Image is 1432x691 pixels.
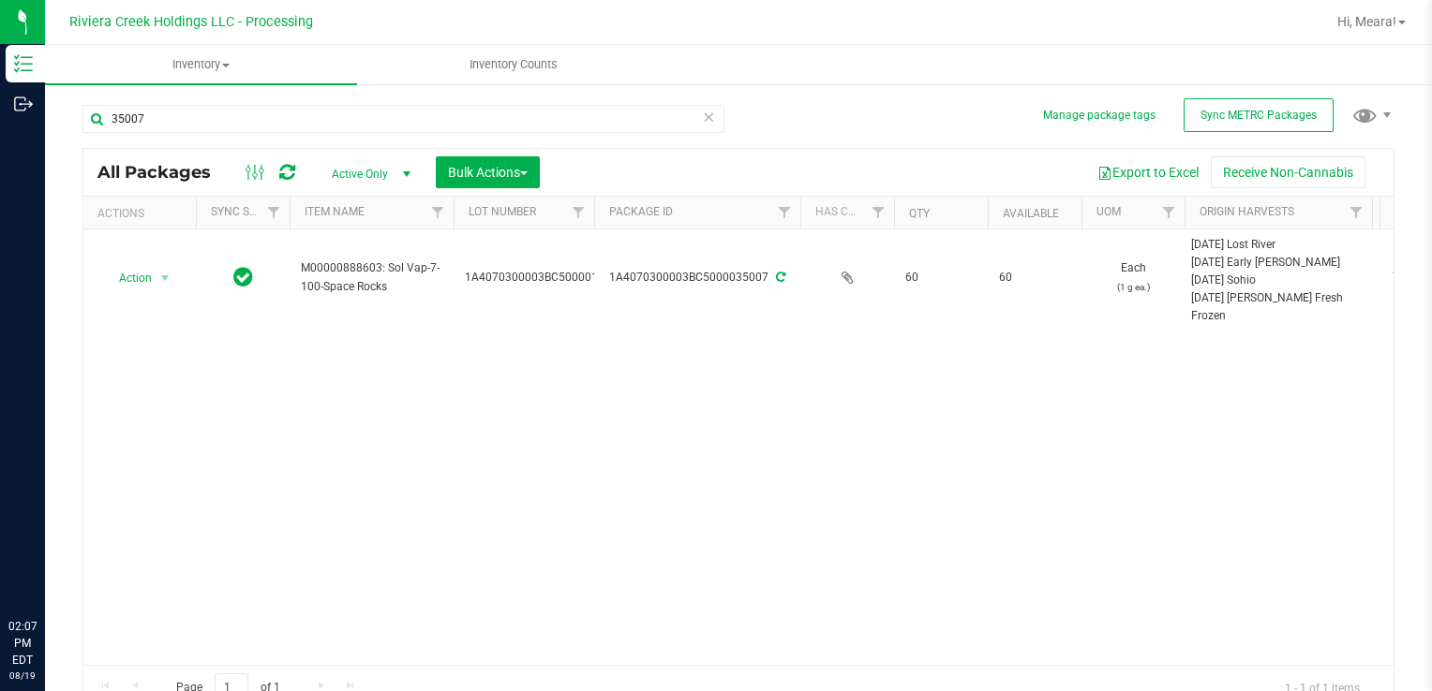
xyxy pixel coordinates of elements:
p: 02:07 PM EDT [8,618,37,669]
a: Inventory [45,45,357,84]
button: Bulk Actions [436,156,540,188]
div: [DATE] Early [PERSON_NAME] [1191,254,1366,272]
span: select [154,265,177,291]
iframe: Resource center [19,541,75,597]
span: 60 [999,269,1070,287]
span: Hi, Meara! [1337,14,1396,29]
button: Export to Excel [1085,156,1211,188]
a: Filter [863,197,894,228]
a: Filter [1154,197,1185,228]
button: Manage package tags [1043,108,1156,124]
span: Inventory Counts [444,56,583,73]
span: All Packages [97,162,230,183]
button: Receive Non-Cannabis [1211,156,1365,188]
div: [DATE] Sohio [1191,272,1366,289]
a: Available [1003,207,1059,220]
a: UOM [1096,205,1121,218]
th: Has COA [800,197,894,229]
span: Clear [702,105,715,129]
inline-svg: Outbound [14,95,33,113]
a: Package ID [609,205,673,218]
a: Filter [423,197,454,228]
div: [DATE] Lost River [1191,236,1366,254]
a: Filter [259,197,290,228]
a: Filter [563,197,594,228]
span: Each [1093,259,1173,295]
span: Inventory [45,56,357,73]
button: Sync METRC Packages [1184,98,1334,132]
span: M00000888603: Sol Vap-7-100-Space Rocks [301,259,442,295]
a: Origin Harvests [1200,205,1294,218]
a: Item Name [305,205,365,218]
inline-svg: Inventory [14,54,33,73]
div: 1A4070300003BC5000035007 [591,269,803,287]
a: Qty [909,207,930,220]
span: 1A4070300003BC5000015933 [465,269,624,287]
span: Sync from Compliance System [773,271,785,284]
a: Filter [1341,197,1372,228]
span: In Sync [233,264,253,290]
div: Actions [97,207,188,220]
span: Riviera Creek Holdings LLC - Processing [69,14,313,30]
input: Search Package ID, Item Name, SKU, Lot or Part Number... [82,105,724,133]
span: Action [102,265,153,291]
p: (1 g ea.) [1093,278,1173,296]
span: Sync METRC Packages [1201,109,1317,122]
a: Inventory Counts [357,45,669,84]
p: 08/19 [8,669,37,683]
a: Lot Number [469,205,536,218]
span: Bulk Actions [448,165,528,180]
a: Sync Status [211,205,283,218]
a: Filter [769,197,800,228]
div: [DATE] [PERSON_NAME] Fresh Frozen [1191,289,1366,325]
span: 60 [905,269,977,287]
